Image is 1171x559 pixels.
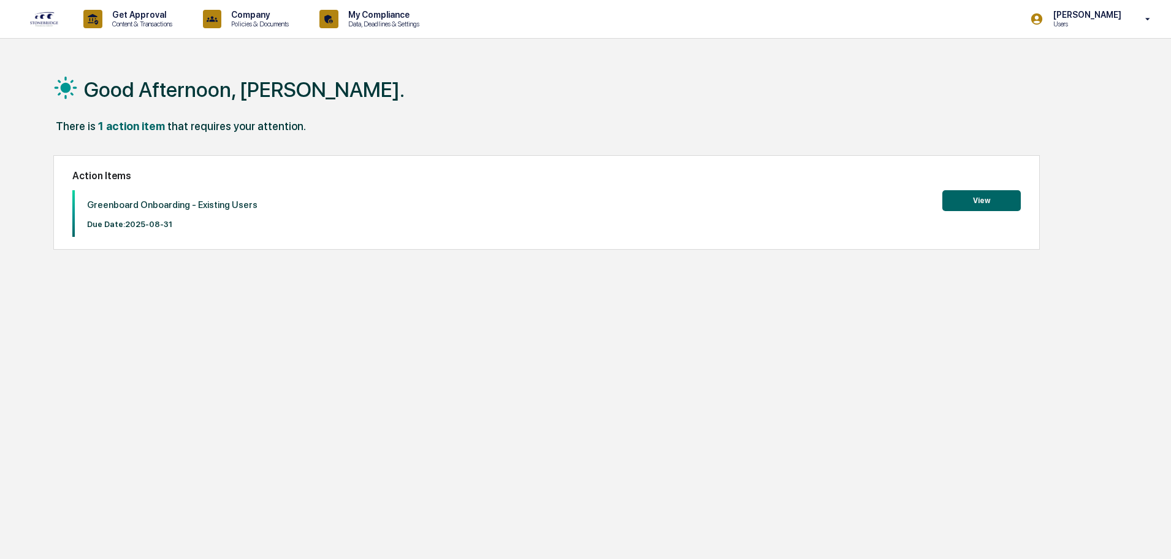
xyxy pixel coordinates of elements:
div: There is [56,120,96,133]
p: Content & Transactions [102,20,178,28]
h2: Action Items [72,170,1021,182]
p: [PERSON_NAME] [1043,10,1127,20]
p: Get Approval [102,10,178,20]
p: Greenboard Onboarding - Existing Users [87,199,257,210]
p: Company [221,10,295,20]
p: Data, Deadlines & Settings [338,20,425,28]
p: My Compliance [338,10,425,20]
p: Policies & Documents [221,20,295,28]
p: Due Date: 2025-08-31 [87,220,257,229]
button: View [942,190,1021,211]
h1: Good Afternoon, [PERSON_NAME]. [84,77,405,102]
div: 1 action item [98,120,165,133]
div: that requires your attention. [167,120,306,133]
img: logo [29,11,59,27]
p: Users [1043,20,1127,28]
a: View [942,194,1021,206]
